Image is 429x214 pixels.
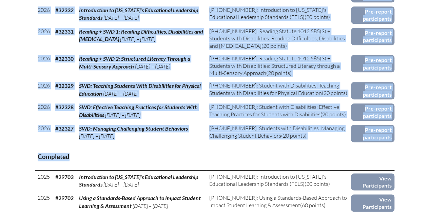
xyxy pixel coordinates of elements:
span: Reading + SWD 2: Structured Literacy Through a Multi-Sensory Approach [79,55,190,69]
a: Pre-report participants [351,28,394,45]
b: #29703 [55,174,74,180]
h3: Completed [38,153,392,161]
span: SWD: Teaching Students With Disabilities for Physical Education [79,82,201,96]
span: Using a Standards-Based Approach to Impact Student Learning & Assessment [79,195,201,209]
b: #32327 [55,125,74,132]
span: [DATE] – [DATE] [103,90,138,97]
a: Pre-report participants [351,6,394,24]
a: Pre-report participants [351,103,394,121]
a: View Participants [351,173,394,191]
span: [DATE] – [DATE] [105,112,140,118]
span: [DATE] – [DATE] [120,36,155,42]
span: Introduction to [US_STATE]'s Educational Leadership Standards [79,174,198,188]
td: 2026 [35,101,53,122]
a: Pre-report participants [351,55,394,72]
span: [PHONE_NUMBER]: Student with Disabilities: Effective Teaching Practices for Students with Disabil... [209,103,339,117]
span: [DATE] – [DATE] [103,181,139,188]
td: 2026 [35,4,53,25]
b: #32329 [55,82,74,89]
td: 2025 [35,192,53,213]
a: View Participants [351,194,394,212]
td: 2026 [35,79,53,101]
td: (20 points) [207,170,351,192]
td: 2026 [35,52,53,79]
b: #32330 [55,55,74,62]
td: (20 points) [207,101,351,122]
td: 2026 [35,122,53,143]
span: [DATE] – [DATE] [103,14,139,21]
b: #32332 [55,7,74,13]
span: [PHONE_NUMBER]: Student with Disabilities: Teaching Students with Disabilities for Physical Educa... [209,82,339,96]
b: #32331 [55,28,74,35]
span: [DATE] – [DATE] [79,133,114,139]
td: (20 points) [207,52,351,79]
b: #29702 [55,195,74,201]
span: Reading + SWD 1: Reading Difficulties, Disabilities and [MEDICAL_DATA] [79,28,203,42]
td: (20 points) [207,79,351,101]
td: (20 points) [207,4,351,25]
span: [DATE] – [DATE] [135,63,170,70]
a: Pre-report participants [351,125,394,142]
td: 2026 [35,25,53,52]
td: (20 points) [207,25,351,52]
span: SWD: Managing Challenging Student Behaviors [79,125,188,132]
td: (20 points) [207,122,351,143]
td: (60 points) [207,192,351,213]
span: SWD: Effective Teaching Practices for Students With Disabilities [79,104,198,118]
span: [PHONE_NUMBER]: Introduction to [US_STATE]'s Educational Leadership Standards (FELS) [209,173,327,187]
span: [PHONE_NUMBER]: Using a Standards-Based Approach to Impact Student Learning & Assessment [209,194,347,208]
span: [PHONE_NUMBER]: Reading Statute 1012.585(3) + Students with Disabilities: Reading Difficulties, D... [209,28,345,49]
a: Pre-report participants [351,82,394,99]
span: [DATE] – [DATE] [133,202,168,209]
span: [PHONE_NUMBER]: Introduction to [US_STATE]'s Educational Leadership Standards (FELS) [209,6,327,20]
span: [PHONE_NUMBER]: Students with Disabilities: Managing Challenging Student Behaviors [209,125,345,139]
span: [PHONE_NUMBER]: Reading Statute 1012.585(3) + Students with Disabilities: Structured Literacy thr... [209,55,340,76]
td: 2025 [35,170,53,192]
span: Introduction to [US_STATE]'s Educational Leadership Standards [79,7,198,21]
b: #32328 [55,104,74,110]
